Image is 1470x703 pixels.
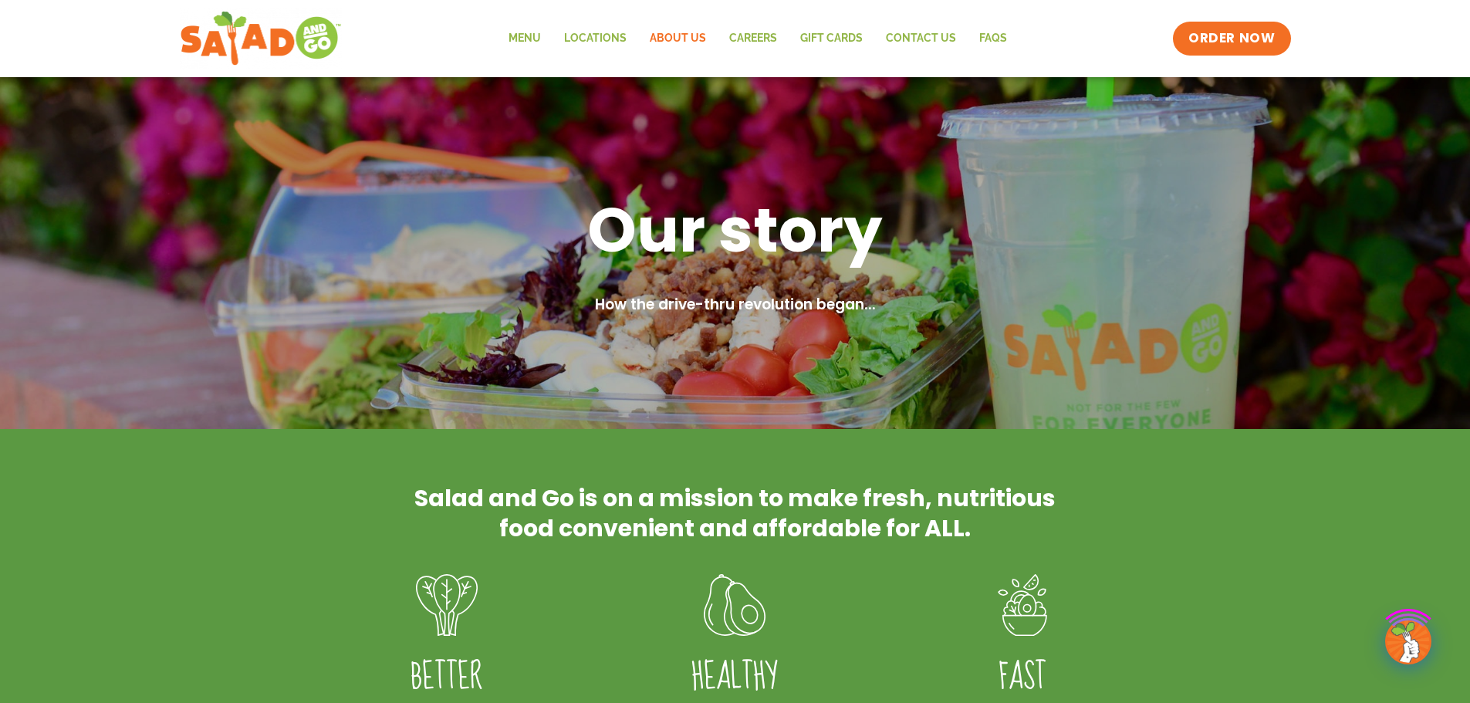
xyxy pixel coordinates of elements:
[411,483,1059,543] h2: Salad and Go is on a mission to make fresh, nutritious food convenient and affordable for ALL.
[497,21,553,56] a: Menu
[789,21,874,56] a: GIFT CARDS
[553,21,638,56] a: Locations
[638,21,718,56] a: About Us
[968,21,1019,56] a: FAQs
[326,656,568,699] h4: Better
[1173,22,1290,56] a: ORDER NOW
[874,21,968,56] a: Contact Us
[901,656,1143,699] h4: FAST
[718,21,789,56] a: Careers
[334,190,1137,270] h1: Our story
[497,21,1019,56] nav: Menu
[613,656,855,699] h4: Healthy
[334,294,1137,316] h2: How the drive-thru revolution began...
[1188,29,1275,48] span: ORDER NOW
[180,8,343,69] img: new-SAG-logo-768×292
